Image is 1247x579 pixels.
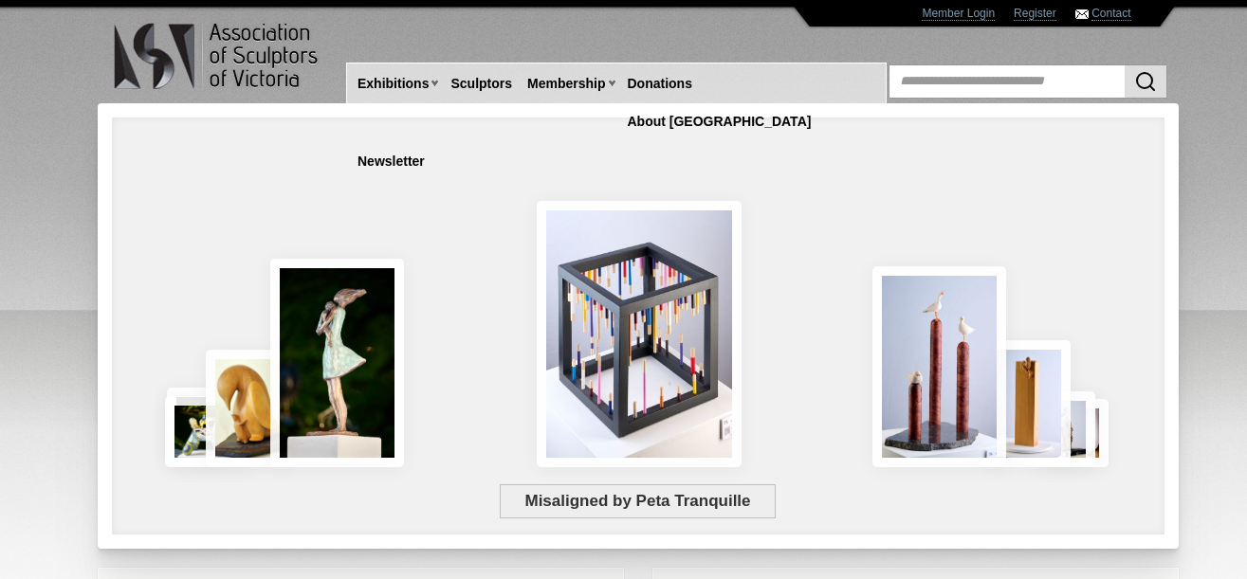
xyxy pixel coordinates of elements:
[113,19,321,94] img: logo.png
[620,104,819,139] a: About [GEOGRAPHIC_DATA]
[872,266,1006,467] img: Rising Tides
[443,66,520,101] a: Sculptors
[922,7,995,21] a: Member Login
[537,201,742,467] img: Misaligned
[1091,7,1130,21] a: Contact
[1134,70,1157,93] img: Search
[350,144,432,179] a: Newsletter
[620,66,700,101] a: Donations
[1075,9,1089,19] img: Contact ASV
[984,340,1071,467] img: Little Frog. Big Climb
[500,484,776,518] span: Misaligned by Peta Tranquille
[350,66,436,101] a: Exhibitions
[520,66,613,101] a: Membership
[1014,7,1056,21] a: Register
[270,259,405,467] img: Connection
